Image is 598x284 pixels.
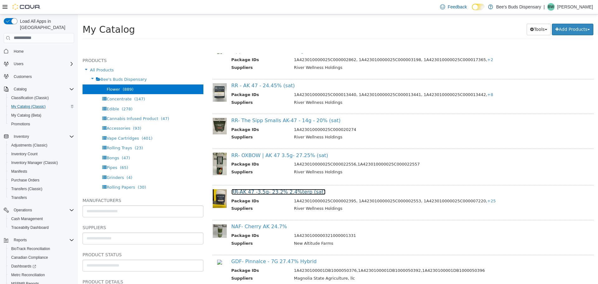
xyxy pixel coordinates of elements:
span: Traceabilty Dashboard [11,225,49,230]
span: Inventory Manager (Classic) [11,160,58,165]
a: Adjustments (Classic) [9,142,50,149]
a: Classification (Classic) [9,94,51,102]
td: 1A4230100000321000001331 [211,218,502,226]
a: Purchase Orders [9,176,42,184]
span: Users [14,61,23,66]
img: 150 [135,175,149,194]
span: Home [14,49,24,54]
button: Operations [1,206,77,214]
span: Users [11,60,74,68]
button: Transfers (Classic) [6,185,77,193]
span: Metrc Reconciliation [9,271,74,279]
button: Inventory [1,132,77,141]
a: Cash Management [9,215,45,223]
a: Promotions [9,120,33,128]
img: 150 [135,103,149,120]
button: Customers [1,72,77,81]
span: Rolling Trays [29,131,54,136]
a: Dashboards [9,262,39,270]
span: Load All Apps in [GEOGRAPHIC_DATA] [17,18,74,31]
span: Bongs [29,141,41,146]
th: Suppliers [154,50,211,58]
button: Operations [11,206,35,214]
span: Flower [29,73,42,77]
span: Adjustments (Classic) [9,142,74,149]
th: Suppliers [154,85,211,93]
td: River Wellness Holdings [211,50,502,58]
td: 1A423010000025C000020274 [211,112,502,120]
td: 1A4230100001DB1000050376,1A4230100001DB1000050392,1A4230100001DB1000050396 [211,253,502,261]
button: Purchase Orders [6,176,77,185]
h5: Products [5,42,126,50]
a: Metrc Reconciliation [9,271,47,279]
span: +8 [409,78,415,83]
button: Manifests [6,167,77,176]
button: Transfers [6,193,77,202]
th: Suppliers [154,120,211,128]
a: RR - AK 47 - 24.45% (sat) [154,68,217,74]
span: Reports [11,236,74,244]
th: Package IDs [154,218,211,226]
input: Dark Mode [472,4,485,10]
a: RR- OXBOW | AK 47 3.5g- 27.25% (sat) [154,138,250,144]
span: Cash Management [9,215,74,223]
h5: Product Details [5,264,126,271]
span: Rolling Papers [29,171,57,175]
td: River Wellness Holdings [211,155,502,162]
span: Inventory Count [11,152,38,156]
span: Bee's Buds Dispensary [23,63,69,67]
button: Promotions [6,120,77,128]
button: Tools [449,9,473,21]
a: Transfers (Classic) [9,185,45,193]
span: BW [548,3,554,11]
span: Transfers [9,194,74,201]
th: Package IDs [154,112,211,120]
button: Home [1,47,77,56]
button: Users [11,60,26,68]
td: Magnolia State Agriculture, llc [211,261,502,269]
span: +2 [409,43,415,48]
img: 150 [135,210,149,224]
button: Adjustments (Classic) [6,141,77,150]
a: NAF- Cherry AK 24.7% [154,209,209,215]
span: (401) [64,122,75,126]
span: Inventory Manager (Classic) [9,159,74,166]
th: Suppliers [154,261,211,269]
span: Home [11,47,74,55]
a: BioTrack Reconciliation [9,245,53,253]
a: Feedback [438,1,469,13]
th: Suppliers [154,191,211,199]
span: Manifests [11,169,27,174]
h5: Product Status [5,237,126,244]
span: (23) [57,131,65,136]
span: Purchase Orders [9,176,74,184]
span: Metrc Reconciliation [11,272,45,277]
span: Classification (Classic) [11,95,49,100]
span: Transfers [11,195,27,200]
span: Inventory Count [9,150,74,158]
button: Inventory Count [6,150,77,158]
span: Cash Management [11,216,43,221]
a: RR- The Sipp Smalls AK-47 - 14g - 20% (sat) [154,103,263,109]
button: Cash Management [6,214,77,223]
span: (93) [55,112,64,116]
button: Catalog [1,85,77,94]
h5: Suppliers [5,209,126,217]
img: 150 [135,69,149,88]
span: Cannabis Infused Product [29,102,80,107]
span: (889) [45,73,56,77]
span: +25 [409,184,418,189]
span: Inventory [11,133,74,140]
span: 1A423010000025C000002862, 1A423010000025C000003198, 1A423010000025C000017365, [216,43,415,48]
p: | [543,3,545,11]
span: Promotions [11,122,30,127]
span: Transfers (Classic) [11,186,42,191]
span: (47) [44,141,52,146]
span: Concentrate [29,82,54,87]
span: Purchase Orders [11,178,40,183]
button: Inventory [11,133,31,140]
th: Suppliers [154,155,211,162]
span: (147) [56,82,67,87]
button: Add Products [474,9,515,21]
